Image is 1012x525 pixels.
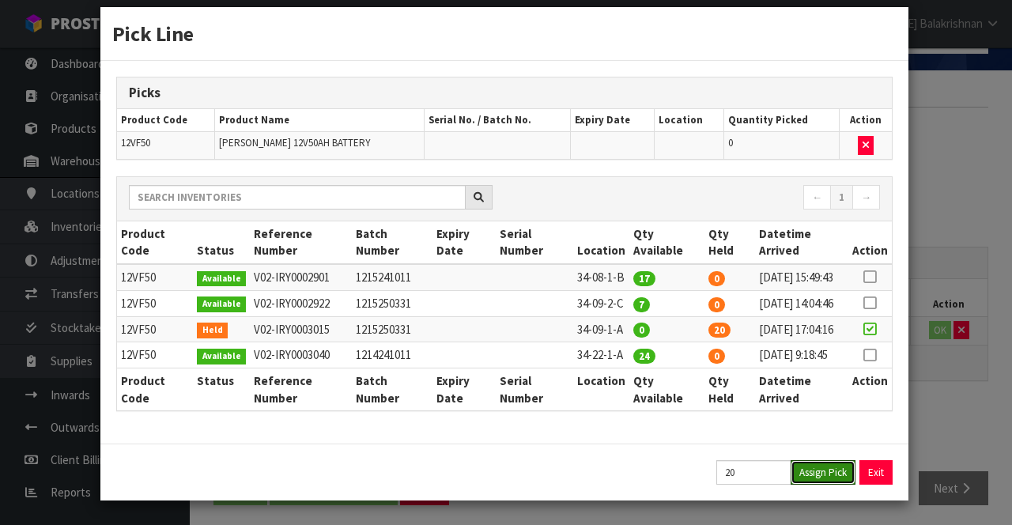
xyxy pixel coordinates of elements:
td: [DATE] 9:18:45 [755,342,848,368]
span: 17 [633,271,655,286]
td: V02-IRY0003040 [250,342,352,368]
td: 1215250331 [352,316,432,342]
span: 0 [728,136,733,149]
input: Search inventories [129,185,466,210]
span: Held [197,323,228,338]
nav: Page navigation [516,185,880,213]
span: Available [197,296,247,312]
td: 1215250331 [352,290,432,316]
th: Product Name [215,109,425,132]
th: Qty Available [629,368,704,410]
th: Status [193,221,251,264]
th: Expiry Date [432,221,496,264]
th: Location [654,109,723,132]
span: 20 [708,323,731,338]
td: 34-09-2-C [573,290,629,316]
th: Location [573,221,629,264]
h3: Picks [129,85,880,100]
th: Quantity Picked [723,109,840,132]
span: 0 [708,271,725,286]
th: Datetime Arrived [755,221,848,264]
td: 1215241011 [352,264,432,290]
th: Qty Held [704,368,755,410]
th: Action [848,221,892,264]
a: 1 [830,185,853,210]
th: Reference Number [250,221,352,264]
span: 12VF50 [121,136,150,149]
button: Exit [859,460,893,485]
th: Product Code [117,368,193,410]
th: Serial Number [496,368,573,410]
td: 34-09-1-A [573,316,629,342]
td: 12VF50 [117,264,193,290]
th: Batch Number [352,221,432,264]
td: [DATE] 17:04:16 [755,316,848,342]
th: Expiry Date [432,368,496,410]
th: Location [573,368,629,410]
span: 0 [708,349,725,364]
td: 12VF50 [117,342,193,368]
td: V02-IRY0002922 [250,290,352,316]
span: 7 [633,297,650,312]
td: 1214241011 [352,342,432,368]
td: V02-IRY0003015 [250,316,352,342]
th: Serial Number [496,221,573,264]
td: [DATE] 15:49:43 [755,264,848,290]
td: 12VF50 [117,290,193,316]
th: Serial No. / Batch No. [424,109,570,132]
button: Assign Pick [791,460,855,485]
a: → [852,185,880,210]
th: Status [193,368,251,410]
th: Action [848,368,892,410]
span: [PERSON_NAME] 12V50AH BATTERY [219,136,370,149]
th: Qty Available [629,221,704,264]
span: 0 [633,323,650,338]
th: Datetime Arrived [755,368,848,410]
input: Quantity Picked [716,460,791,485]
th: Expiry Date [570,109,654,132]
td: [DATE] 14:04:46 [755,290,848,316]
th: Qty Held [704,221,755,264]
td: 34-22-1-A [573,342,629,368]
span: Available [197,271,247,287]
span: 24 [633,349,655,364]
h3: Pick Line [112,19,897,48]
td: V02-IRY0002901 [250,264,352,290]
th: Reference Number [250,368,352,410]
span: Available [197,349,247,364]
th: Product Code [117,109,215,132]
td: 12VF50 [117,316,193,342]
th: Batch Number [352,368,432,410]
th: Product Code [117,221,193,264]
th: Action [840,109,892,132]
td: 34-08-1-B [573,264,629,290]
a: ← [803,185,831,210]
span: 0 [708,297,725,312]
